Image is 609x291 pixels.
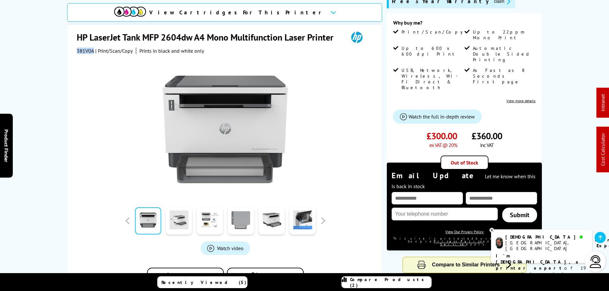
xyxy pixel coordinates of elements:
[496,237,503,249] img: chris-livechat.png
[217,245,244,251] span: Watch video
[440,240,521,246] a: Terms of Service
[161,280,246,285] span: Recently Viewed (5)
[505,240,587,251] div: [GEOGRAPHIC_DATA], [GEOGRAPHIC_DATA]
[392,171,537,190] div: Email Update
[472,130,502,142] span: £360.00
[157,276,247,288] a: Recently Viewed (5)
[341,276,432,288] a: Compare Products (2)
[426,130,457,142] span: £300.00
[402,45,463,57] span: Up to 600 x 600 dpi Print
[139,48,204,54] i: Prints in black and white only
[403,257,526,273] button: Compare to Similar Printers
[3,129,10,162] span: Product Finder
[502,208,537,222] a: Submit
[441,156,488,170] div: Out of Stock
[506,98,535,103] a: View more details
[149,9,325,16] span: View Cartridges For This Printer
[392,237,537,246] div: This site is protected by reCAPTCHA and the Google and apply.
[77,31,340,43] h1: HP LaserJet Tank MFP 2604dw A4 Mono Multifunction Laser Printer
[480,142,494,148] span: inc VAT
[392,173,535,189] span: Let me know when this is back in stock
[409,113,475,120] span: Watch the full in-depth review
[589,255,602,268] img: user-headset-light.svg
[227,268,304,286] button: In the Box
[350,277,431,288] span: Compare Products (2)
[473,45,534,63] span: Automatic Double Sided Printing
[473,67,534,85] span: As Fast as 8 Seconds First page
[201,241,250,255] a: Product_All_Videos
[432,262,500,267] span: Compare to Similar Printers
[147,268,224,286] button: Add to Compare
[163,67,288,192] img: HP LaserJet Tank MFP 2604dw
[505,234,587,240] div: [DEMOGRAPHIC_DATA]
[434,240,483,243] a: Privacy Policy
[95,48,133,54] span: | Print/Scan/Copy
[600,94,606,111] a: Intranet
[114,7,146,17] img: cmyk-icon.svg
[392,208,498,220] input: Your telephone number
[445,229,484,234] a: View Our Privacy Policy
[402,29,467,35] span: Print/Scan/Copy
[342,31,371,43] img: HP
[429,142,457,148] span: ex VAT @ 20%
[473,29,534,41] span: Up to 22ppm Mono Print
[393,19,535,29] div: Why buy me?
[600,133,606,166] a: Cost Calculator
[77,48,94,54] span: 381V0A
[402,67,463,90] span: USB, Network, Wireless, Wi-Fi Direct & Bluetooth
[496,253,580,271] b: I'm [DEMOGRAPHIC_DATA], a printer expert
[496,253,587,289] p: of 19 years! I can help you choose the right product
